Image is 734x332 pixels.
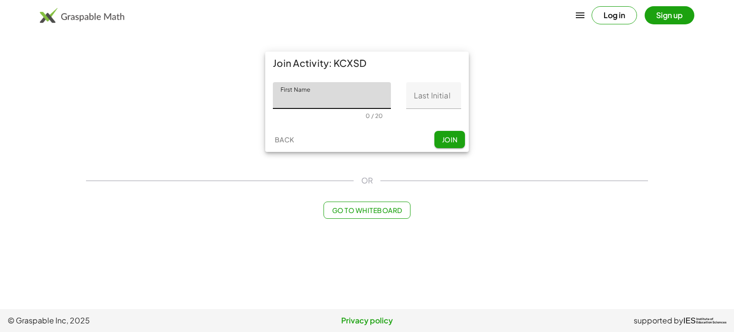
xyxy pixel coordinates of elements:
[645,6,694,24] button: Sign up
[274,135,294,144] span: Back
[332,206,402,214] span: Go to Whiteboard
[366,112,383,119] div: 0 / 20
[324,202,410,219] button: Go to Whiteboard
[634,315,683,326] span: supported by
[247,315,486,326] a: Privacy policy
[361,175,373,186] span: OR
[442,135,457,144] span: Join
[696,318,726,324] span: Institute of Education Sciences
[265,52,469,75] div: Join Activity: KCXSD
[592,6,637,24] button: Log in
[8,315,247,326] span: © Graspable Inc, 2025
[434,131,465,148] button: Join
[683,316,696,325] span: IES
[269,131,300,148] button: Back
[683,315,726,326] a: IESInstitute ofEducation Sciences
